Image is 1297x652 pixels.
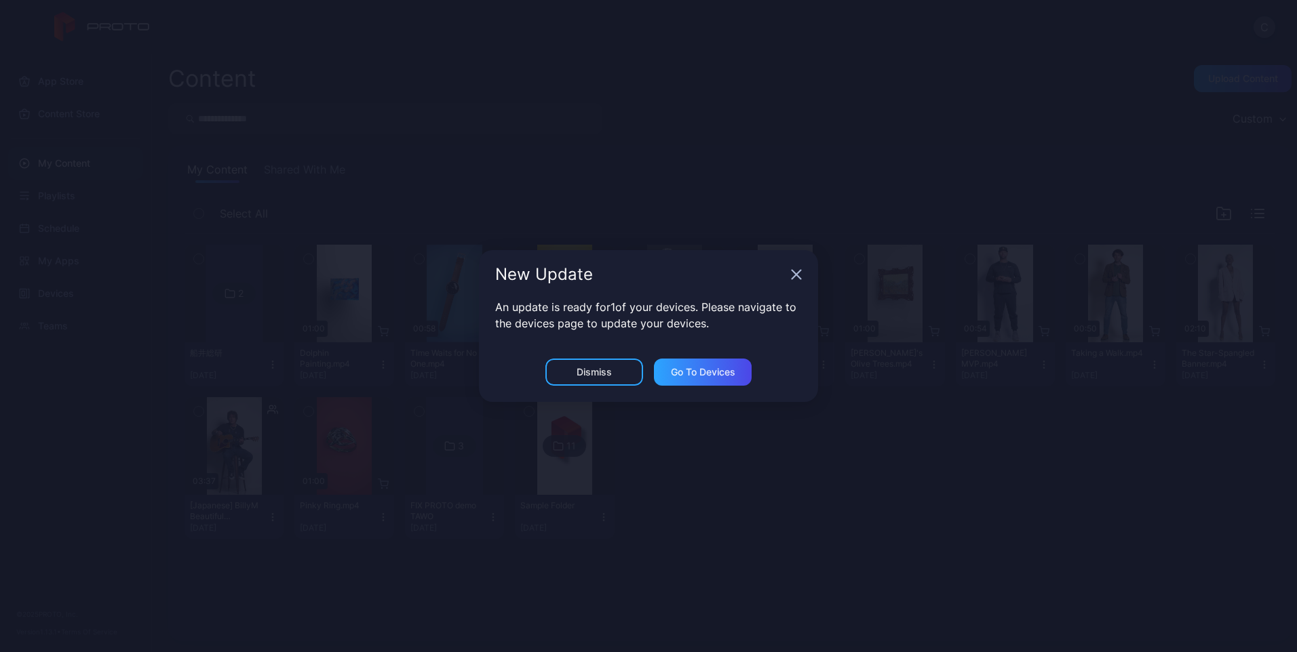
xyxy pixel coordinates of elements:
button: Dismiss [545,359,643,386]
button: Go to devices [654,359,752,386]
div: Dismiss [577,367,612,378]
p: An update is ready for 1 of your devices. Please navigate to the devices page to update your devi... [495,299,802,331]
div: Go to devices [671,367,735,378]
div: New Update [495,266,786,283]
